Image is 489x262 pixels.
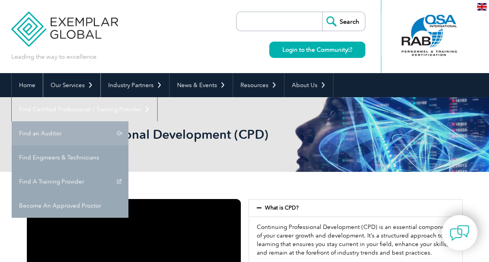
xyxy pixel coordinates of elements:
a: Become An Approved Proctor [12,194,128,218]
h2: Continuing Professional Development (CPD) [11,128,338,141]
img: open_square.png [348,47,352,52]
img: en [477,3,487,10]
p: Continuing Professional Development (CPD) is an essential component of your career growth and dev... [257,223,454,257]
a: What is CPD? [265,204,299,211]
a: Find Certified Professional / Training Provider [12,97,157,121]
a: Login to the Community [269,42,365,58]
a: Find A Training Provider [12,169,128,194]
a: Industry Partners [101,73,169,97]
a: Resources [233,73,284,97]
a: Find an Auditor [12,121,128,145]
a: Home [12,73,43,97]
a: About Us [284,73,333,97]
input: Search [322,12,365,31]
img: contact-chat.png [450,223,469,243]
div: What is CPD? [249,199,462,217]
a: Our Services [43,73,100,97]
a: News & Events [170,73,233,97]
a: Find Engineers & Technicians [12,145,128,169]
p: Leading the way to excellence [11,52,96,61]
